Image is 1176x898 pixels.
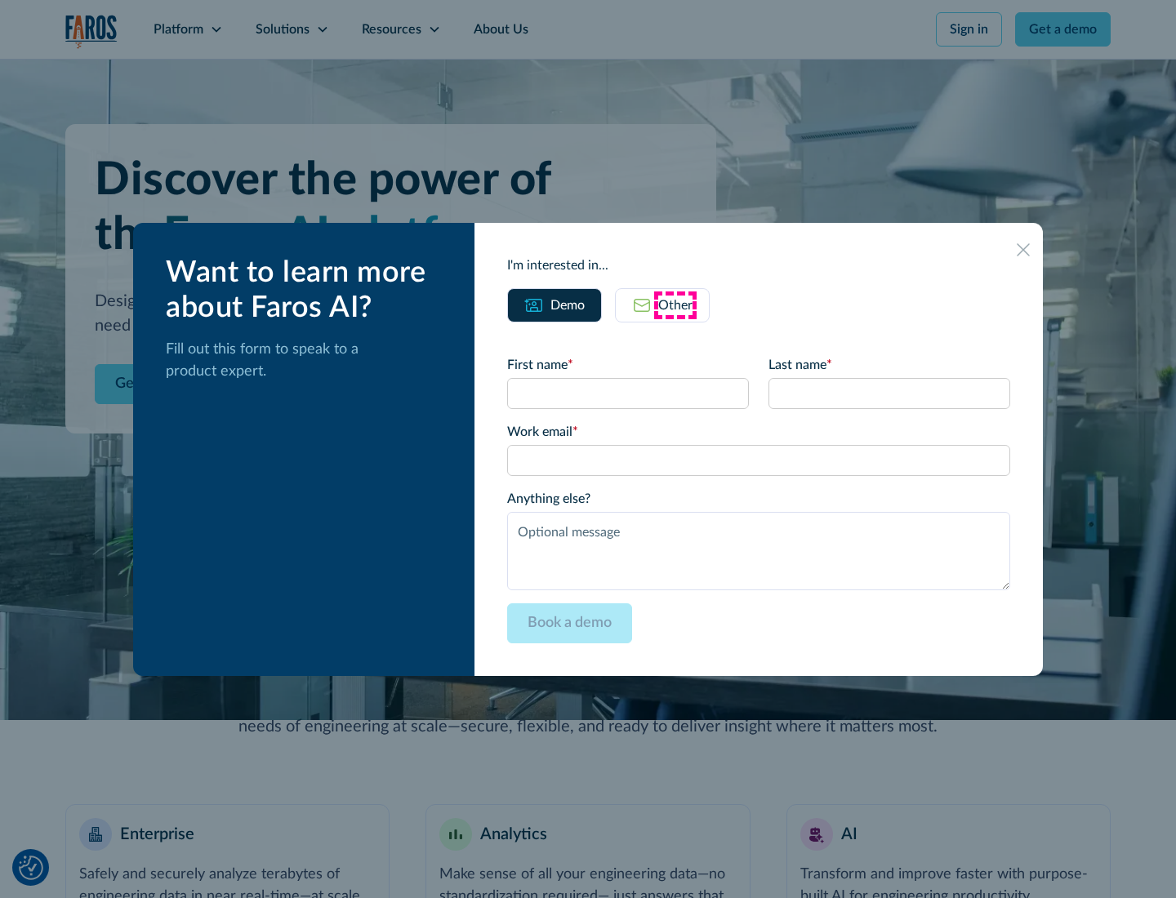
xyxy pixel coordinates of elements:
[166,256,448,326] div: Want to learn more about Faros AI?
[768,355,1010,375] label: Last name
[507,489,1010,509] label: Anything else?
[507,422,1010,442] label: Work email
[550,296,585,315] div: Demo
[658,296,693,315] div: Other
[507,603,632,643] input: Book a demo
[507,256,1010,275] div: I'm interested in...
[166,339,448,383] p: Fill out this form to speak to a product expert.
[507,355,749,375] label: First name
[507,355,1010,643] form: Email Form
